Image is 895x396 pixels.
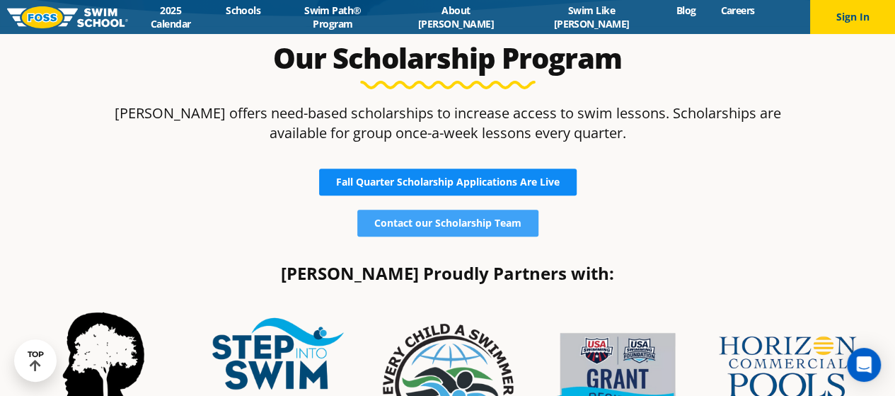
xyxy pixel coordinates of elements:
[128,4,214,30] a: 2025 Calendar
[374,218,521,228] span: Contact our Scholarship Team
[7,6,128,28] img: FOSS Swim School Logo
[336,177,560,187] span: Fall Quarter Scholarship Applications Are Live
[357,210,538,237] a: Contact our Scholarship Team
[847,348,881,382] div: Open Intercom Messenger
[393,4,519,30] a: About [PERSON_NAME]
[319,169,577,196] a: Fall Quarter Scholarship Applications Are Live
[114,41,782,75] h2: Our Scholarship Program
[519,4,664,30] a: Swim Like [PERSON_NAME]
[30,265,865,282] h4: [PERSON_NAME] Proudly Partners with:
[273,4,393,30] a: Swim Path® Program
[708,4,767,17] a: Careers
[664,4,708,17] a: Blog
[28,350,44,372] div: TOP
[114,103,782,143] p: [PERSON_NAME] offers need-based scholarships to increase access to swim lessons. Scholarships are...
[214,4,273,17] a: Schools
